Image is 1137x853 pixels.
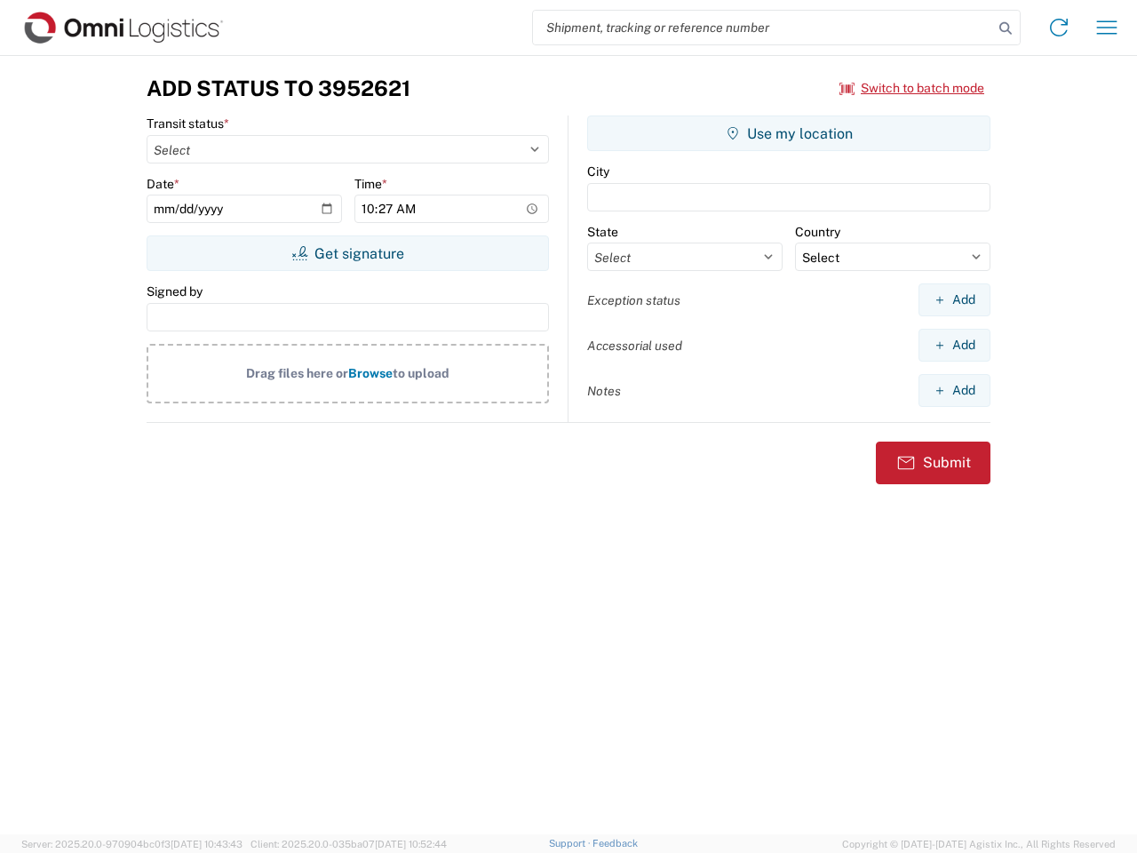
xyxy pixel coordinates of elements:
[147,116,229,132] label: Transit status
[587,292,680,308] label: Exception status
[147,283,203,299] label: Signed by
[246,366,348,380] span: Drag files here or
[147,76,410,101] h3: Add Status to 3952621
[918,329,990,362] button: Add
[250,839,447,849] span: Client: 2025.20.0-035ba07
[171,839,243,849] span: [DATE] 10:43:43
[918,374,990,407] button: Add
[876,442,990,484] button: Submit
[842,836,1116,852] span: Copyright © [DATE]-[DATE] Agistix Inc., All Rights Reserved
[533,11,993,44] input: Shipment, tracking or reference number
[592,838,638,849] a: Feedback
[587,338,682,354] label: Accessorial used
[918,283,990,316] button: Add
[21,839,243,849] span: Server: 2025.20.0-970904bc0f3
[147,235,549,271] button: Get signature
[393,366,449,380] span: to upload
[587,163,609,179] label: City
[147,176,179,192] label: Date
[839,74,984,103] button: Switch to batch mode
[348,366,393,380] span: Browse
[549,838,593,849] a: Support
[375,839,447,849] span: [DATE] 10:52:44
[795,224,840,240] label: Country
[587,224,618,240] label: State
[587,383,621,399] label: Notes
[354,176,387,192] label: Time
[587,116,990,151] button: Use my location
